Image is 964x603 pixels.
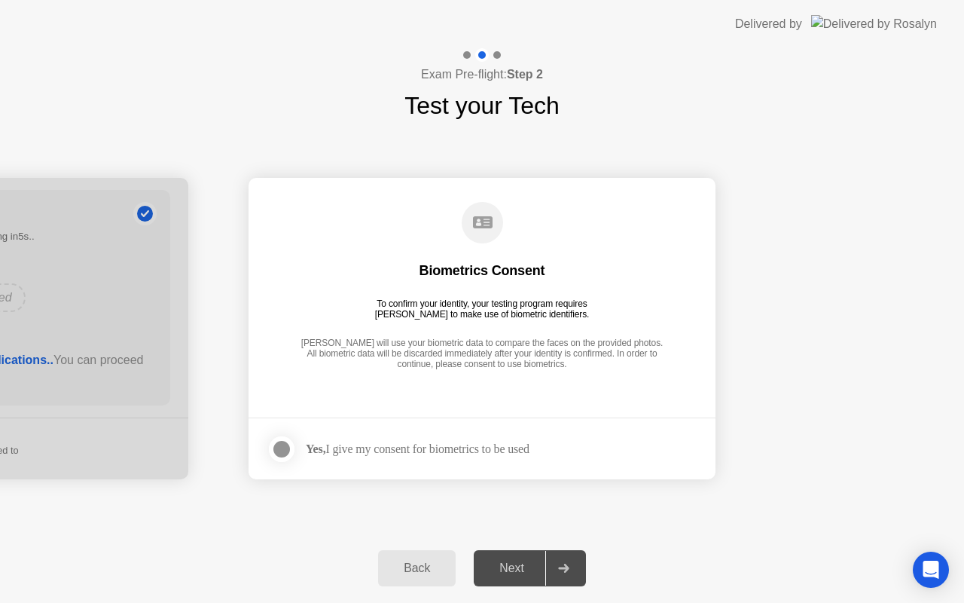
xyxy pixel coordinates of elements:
div: Delivered by [735,15,802,33]
b: Step 2 [507,68,543,81]
strong: Yes, [306,442,325,455]
img: Delivered by Rosalyn [811,15,937,32]
div: Back [383,562,451,575]
h4: Exam Pre-flight: [421,66,543,84]
div: Next [478,562,545,575]
h1: Test your Tech [404,87,560,124]
button: Next [474,550,586,586]
div: To confirm your identity, your testing program requires [PERSON_NAME] to make use of biometric id... [369,298,596,320]
div: [PERSON_NAME] will use your biometric data to compare the faces on the provided photos. All biome... [297,338,667,372]
button: Back [378,550,456,586]
div: Open Intercom Messenger [913,552,949,588]
div: Biometrics Consent [419,262,545,280]
div: I give my consent for biometrics to be used [306,442,529,456]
